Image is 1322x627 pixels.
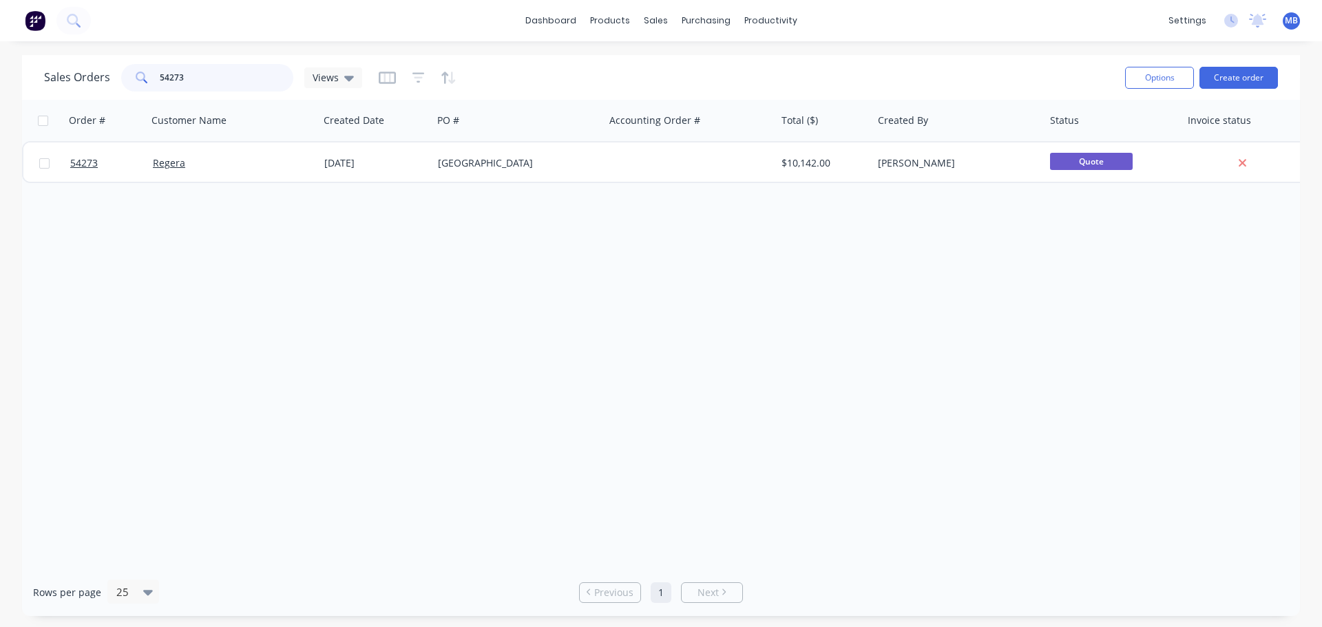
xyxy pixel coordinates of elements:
div: productivity [737,10,804,31]
a: Page 1 is your current page [651,582,671,603]
div: [GEOGRAPHIC_DATA] [438,156,591,170]
span: Previous [594,586,633,599]
input: Search... [160,64,294,92]
button: Create order [1199,67,1278,89]
h1: Sales Orders [44,71,110,84]
div: Created By [878,114,928,127]
a: Previous page [580,586,640,599]
div: settings [1162,10,1213,31]
a: dashboard [518,10,583,31]
div: sales [637,10,675,31]
div: Status [1050,114,1079,127]
div: [DATE] [324,156,427,170]
div: Order # [69,114,105,127]
a: Next page [682,586,742,599]
a: 54273 [70,142,153,184]
div: Total ($) [781,114,818,127]
span: MB [1285,14,1298,27]
div: $10,142.00 [781,156,863,170]
img: Factory [25,10,45,31]
div: Invoice status [1188,114,1251,127]
span: Rows per page [33,586,101,599]
div: PO # [437,114,459,127]
div: Customer Name [151,114,227,127]
div: purchasing [675,10,737,31]
a: Regera [153,156,185,169]
div: [PERSON_NAME] [878,156,1031,170]
button: Options [1125,67,1194,89]
span: Views [313,70,339,85]
ul: Pagination [574,582,748,603]
span: Next [697,586,719,599]
div: Accounting Order # [609,114,700,127]
span: Quote [1050,153,1133,170]
div: Created Date [324,114,384,127]
span: 54273 [70,156,98,170]
div: products [583,10,637,31]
